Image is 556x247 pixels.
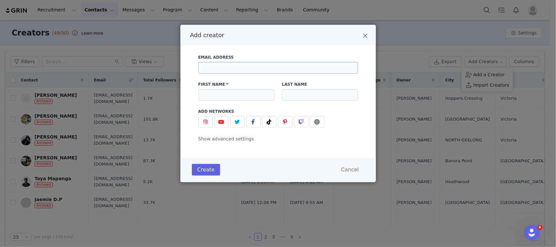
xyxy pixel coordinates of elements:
[282,81,358,87] label: Last Name
[537,225,543,230] span: 6
[180,25,376,182] div: Add creator
[198,81,274,87] label: First Name *
[198,54,358,60] label: Email Address
[363,33,368,40] button: Close
[198,109,358,114] label: Add Networks
[335,164,364,176] button: Cancel
[192,164,220,176] button: Create
[203,119,208,124] img: instagram.svg
[190,32,224,38] span: Add creator
[198,136,254,141] span: Show advanced settings
[524,225,540,240] iframe: Intercom live chat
